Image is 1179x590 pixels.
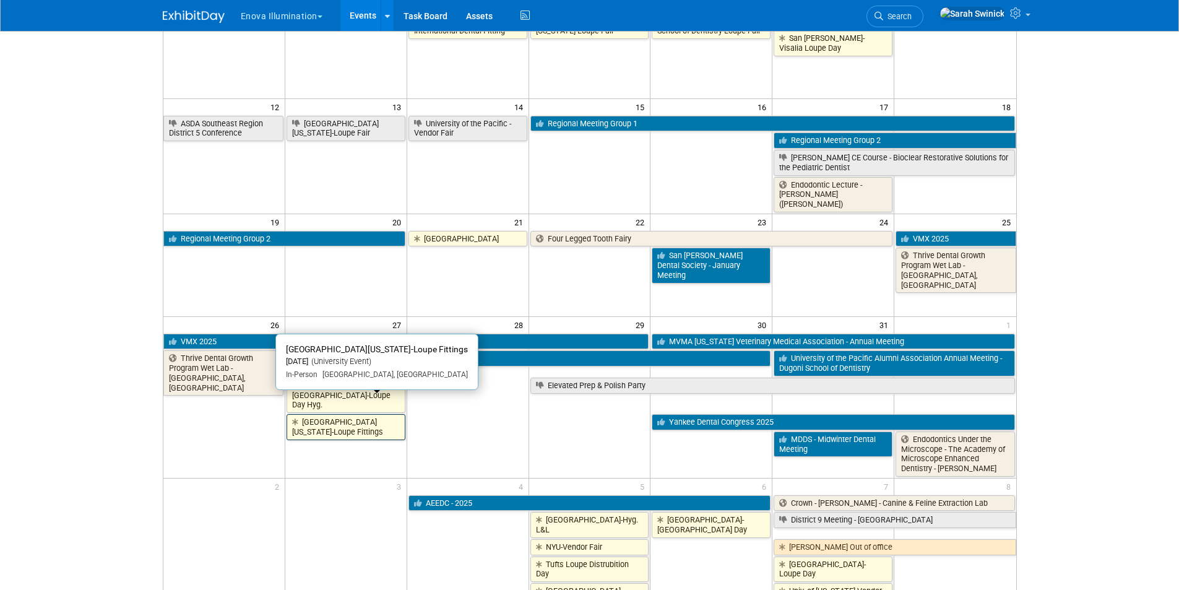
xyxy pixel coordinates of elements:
[774,132,1016,149] a: Regional Meeting Group 2
[269,99,285,115] span: 12
[774,432,892,457] a: MDDS - Midwinter Dental Meeting
[774,539,1016,555] a: [PERSON_NAME] Out of office
[286,370,317,379] span: In-Person
[530,378,1015,394] a: Elevated Prep & Polish Party
[774,150,1014,175] a: [PERSON_NAME] CE Course - Bioclear Restorative Solutions for the Pediatric Dentist
[878,99,894,115] span: 17
[513,214,529,230] span: 21
[774,495,1014,511] a: Crown - [PERSON_NAME] - Canine & Feline Extraction Lab
[883,12,912,21] span: Search
[634,99,650,115] span: 15
[163,116,283,141] a: ASDA Southeast Region District 5 Conference
[530,231,893,247] a: Four Legged Tooth Fairy
[761,479,772,494] span: 6
[896,231,1016,247] a: VMX 2025
[274,479,285,494] span: 2
[756,317,772,332] span: 30
[878,214,894,230] span: 24
[269,214,285,230] span: 19
[163,334,649,350] a: VMX 2025
[286,357,468,367] div: [DATE]
[652,334,1014,350] a: MVMA [US_STATE] Veterinary Medical Association - Annual Meeting
[756,99,772,115] span: 16
[287,378,405,413] a: [PERSON_NAME][GEOGRAPHIC_DATA]-Loupe Day Hyg.
[652,512,771,537] a: [GEOGRAPHIC_DATA]-[GEOGRAPHIC_DATA] Day
[634,317,650,332] span: 29
[774,557,892,582] a: [GEOGRAPHIC_DATA]- Loupe Day
[878,317,894,332] span: 31
[308,357,371,366] span: (University Event)
[530,539,649,555] a: NYU-Vendor Fair
[395,479,407,494] span: 3
[391,214,407,230] span: 20
[634,214,650,230] span: 22
[652,248,771,283] a: San [PERSON_NAME] Dental Society - January Meeting
[287,414,405,440] a: [GEOGRAPHIC_DATA][US_STATE]-Loupe Fittings
[530,116,1015,132] a: Regional Meeting Group 1
[391,317,407,332] span: 27
[1001,214,1016,230] span: 25
[774,350,1014,376] a: University of the Pacific Alumni Association Annual Meeting - Dugoni School of Dentistry
[317,370,468,379] span: [GEOGRAPHIC_DATA], [GEOGRAPHIC_DATA]
[517,479,529,494] span: 4
[756,214,772,230] span: 23
[163,350,283,396] a: Thrive Dental Growth Program Wet Lab - [GEOGRAPHIC_DATA], [GEOGRAPHIC_DATA]
[513,317,529,332] span: 28
[287,116,405,141] a: [GEOGRAPHIC_DATA][US_STATE]-Loupe Fair
[408,231,527,247] a: [GEOGRAPHIC_DATA]
[866,6,923,27] a: Search
[1005,317,1016,332] span: 1
[163,231,405,247] a: Regional Meeting Group 2
[287,350,771,367] a: Arab Health - 2025
[408,495,771,511] a: AEEDC - 2025
[774,30,892,56] a: San [PERSON_NAME]-Visalia Loupe Day
[286,344,468,354] span: [GEOGRAPHIC_DATA][US_STATE]-Loupe Fittings
[639,479,650,494] span: 5
[652,414,1014,430] a: Yankee Dental Congress 2025
[163,11,225,23] img: ExhibitDay
[391,99,407,115] span: 13
[896,248,1016,293] a: Thrive Dental Growth Program Wet Lab - [GEOGRAPHIC_DATA], [GEOGRAPHIC_DATA]
[530,512,649,537] a: [GEOGRAPHIC_DATA]-Hyg. L&L
[530,557,649,582] a: Tufts Loupe Distrubition Day
[408,116,527,141] a: University of the Pacific - Vendor Fair
[513,99,529,115] span: 14
[896,432,1014,477] a: Endodontics Under the Microscope - The Academy of Microscope Enhanced Dentistry - [PERSON_NAME]
[774,177,892,212] a: Endodontic Lecture - [PERSON_NAME] ([PERSON_NAME])
[1005,479,1016,494] span: 8
[269,317,285,332] span: 26
[883,479,894,494] span: 7
[939,7,1005,20] img: Sarah Swinick
[1001,99,1016,115] span: 18
[774,512,1016,528] a: District 9 Meeting - [GEOGRAPHIC_DATA]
